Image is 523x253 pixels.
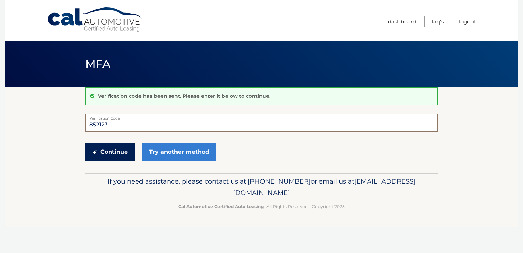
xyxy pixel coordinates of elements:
[90,203,433,210] p: - All Rights Reserved - Copyright 2025
[388,16,416,27] a: Dashboard
[90,176,433,199] p: If you need assistance, please contact us at: or email us at
[233,177,416,197] span: [EMAIL_ADDRESS][DOMAIN_NAME]
[459,16,476,27] a: Logout
[85,143,135,161] button: Continue
[85,57,110,70] span: MFA
[85,114,438,120] label: Verification Code
[248,177,311,185] span: [PHONE_NUMBER]
[98,93,270,99] p: Verification code has been sent. Please enter it below to continue.
[178,204,264,209] strong: Cal Automotive Certified Auto Leasing
[47,7,143,32] a: Cal Automotive
[142,143,216,161] a: Try another method
[85,114,438,132] input: Verification Code
[432,16,444,27] a: FAQ's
